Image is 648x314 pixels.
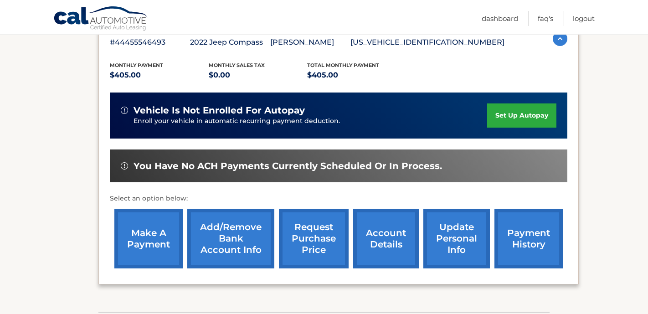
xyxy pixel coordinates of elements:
a: Dashboard [482,11,518,26]
p: [PERSON_NAME] [270,36,350,49]
p: $405.00 [307,69,406,82]
p: $0.00 [209,69,308,82]
p: #44455546493 [110,36,190,49]
span: Monthly Payment [110,62,163,68]
a: Add/Remove bank account info [187,209,274,268]
p: 2022 Jeep Compass [190,36,270,49]
p: Select an option below: [110,193,567,204]
img: alert-white.svg [121,107,128,114]
span: Total Monthly Payment [307,62,379,68]
span: Monthly sales Tax [209,62,265,68]
p: Enroll your vehicle in automatic recurring payment deduction. [134,116,487,126]
img: alert-white.svg [121,162,128,170]
span: You have no ACH payments currently scheduled or in process. [134,160,442,172]
a: set up autopay [487,103,556,128]
a: Logout [573,11,595,26]
a: account details [353,209,419,268]
a: make a payment [114,209,183,268]
a: update personal info [423,209,490,268]
a: FAQ's [538,11,553,26]
a: payment history [494,209,563,268]
a: request purchase price [279,209,349,268]
p: [US_VEHICLE_IDENTIFICATION_NUMBER] [350,36,504,49]
p: $405.00 [110,69,209,82]
img: accordion-active.svg [553,31,567,46]
a: Cal Automotive [53,6,149,32]
span: vehicle is not enrolled for autopay [134,105,305,116]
